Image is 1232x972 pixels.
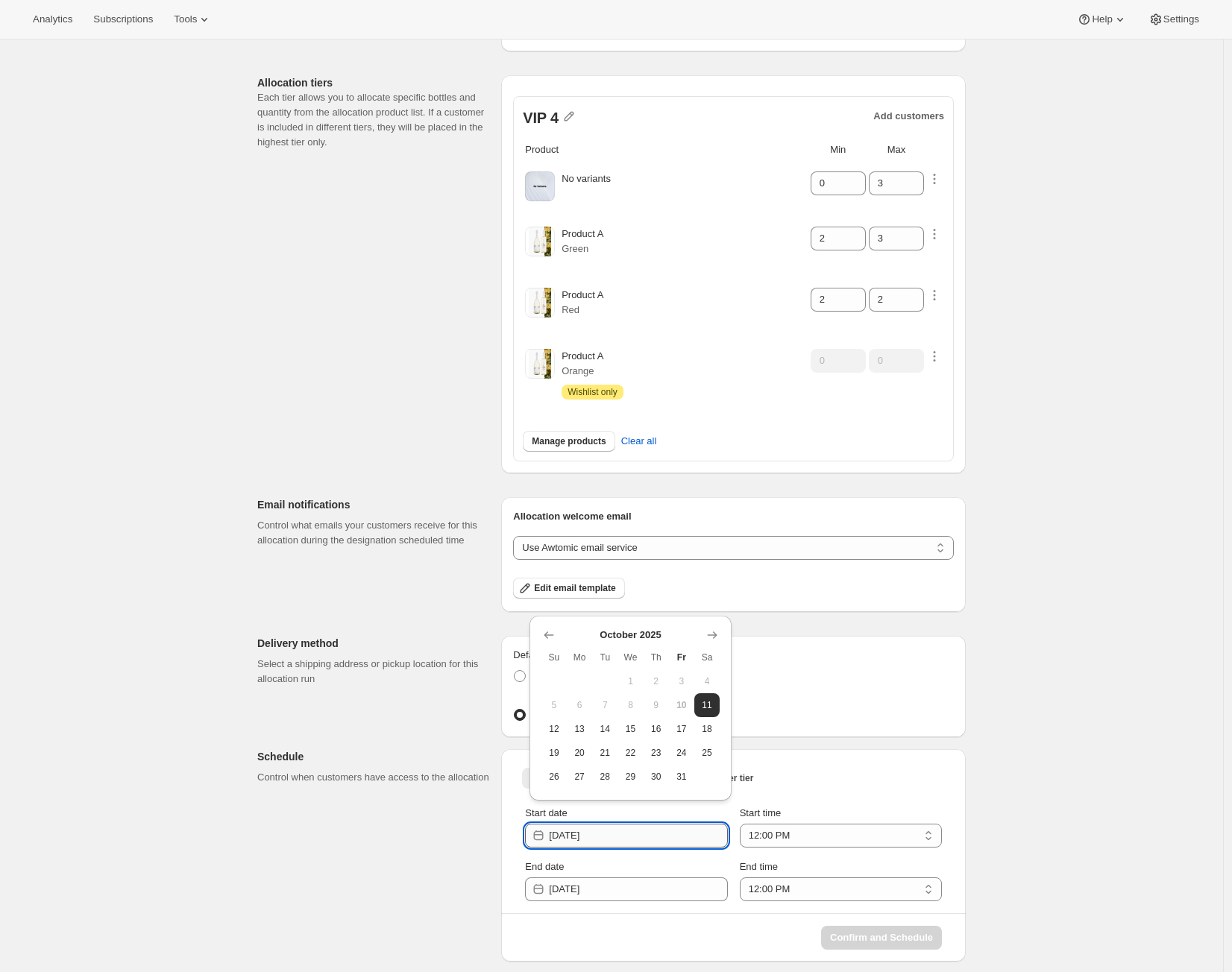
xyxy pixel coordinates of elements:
span: VIP 4 [523,109,559,128]
button: Thursday October 23 2025 [644,741,669,765]
span: 24 [675,747,688,759]
span: Su [547,651,561,663]
p: Select a shipping address or pickup location for this allocation run [257,657,489,687]
button: Wednesday October 1 2025 [617,669,643,693]
button: Wednesday October 22 2025 [617,741,643,765]
span: 19 [547,747,561,759]
th: Saturday [694,646,720,669]
button: Wednesday October 15 2025 [617,717,643,741]
p: Product A [562,227,603,242]
button: Thursday October 16 2025 [644,717,669,741]
span: Tools [174,13,197,25]
span: 26 [547,771,561,783]
button: Saturday October 11 2025 [694,693,720,717]
th: Tuesday [592,646,617,669]
button: Same schedule for all tiers [522,768,653,789]
button: Tuesday October 21 2025 [592,741,617,765]
p: Product A [562,288,603,303]
button: Friday October 31 2025 [669,765,694,789]
p: Email notifications [257,497,489,512]
span: 25 [700,747,714,759]
p: No variants [562,171,611,186]
span: 1 [623,675,637,687]
button: Thursday October 2 2025 [644,669,669,693]
span: 16 [650,723,663,735]
span: Tu [598,651,612,663]
p: Product [525,142,559,157]
button: Show next month, November 2025 [702,625,723,646]
p: Schedule [257,749,489,764]
span: 9 [650,699,663,711]
button: Tuesday October 7 2025 [592,693,617,717]
span: 3 [675,675,688,687]
button: Friday October 24 2025 [669,741,694,765]
button: Subscriptions [84,9,162,30]
img: No variants [525,171,555,201]
span: 2 [650,675,663,687]
p: Add customers [873,109,944,124]
span: 22 [623,747,637,759]
span: 5 [547,699,561,711]
span: 12 [547,723,561,735]
button: Today Friday October 10 2025 [669,693,694,717]
p: Control when customers have access to the allocation [257,770,489,785]
span: Start date [525,807,567,818]
button: Edit email template [513,578,624,599]
span: 20 [573,747,586,759]
span: 4 [700,675,714,687]
p: Max [869,142,924,157]
button: Sunday October 5 2025 [541,693,567,717]
th: Thursday [644,646,669,669]
button: Sunday October 12 2025 [541,717,567,741]
span: Default delivery method [513,649,615,660]
span: Settings [1163,13,1199,25]
span: Mo [573,651,586,663]
p: Green [562,242,603,256]
span: 21 [598,747,612,759]
p: Product A [562,349,623,364]
button: Monday October 27 2025 [567,765,592,789]
p: Orange [562,364,623,379]
button: Sunday October 26 2025 [541,765,567,789]
button: Manage products [523,431,615,452]
div: Same schedule for all tiers [513,794,954,913]
span: Subscriptions [93,13,153,25]
span: Clear all [621,434,657,449]
span: Help [1092,13,1112,25]
button: Tuesday October 14 2025 [592,717,617,741]
span: Sa [700,651,714,663]
button: Sunday October 19 2025 [541,741,567,765]
button: Help [1068,9,1136,30]
th: Monday [567,646,592,669]
button: Analytics [24,9,81,30]
span: End date [525,861,564,872]
span: We [623,651,637,663]
span: 30 [650,771,663,783]
button: Monday October 20 2025 [567,741,592,765]
button: Show previous month, September 2025 [538,625,559,646]
button: Saturday October 25 2025 [694,741,720,765]
p: Allocation welcome email [513,509,954,524]
button: Saturday October 4 2025 [694,669,720,693]
button: Friday October 17 2025 [669,717,694,741]
span: End time [740,861,778,872]
span: Analytics [33,13,72,25]
button: Settings [1140,9,1208,30]
span: 11 [700,699,714,711]
span: Edit email template [534,582,615,594]
span: 27 [573,771,586,783]
span: 28 [598,771,612,783]
button: Monday October 13 2025 [567,717,592,741]
button: Thursday October 9 2025 [644,693,669,717]
button: Wednesday October 29 2025 [617,765,643,789]
span: 23 [650,747,663,759]
span: 13 [573,723,586,735]
span: 7 [598,699,612,711]
span: 6 [573,699,586,711]
span: Manage products [532,435,606,447]
span: 17 [675,723,688,735]
p: Allocation tiers [257,75,489,90]
span: 18 [700,723,714,735]
button: Tuesday October 28 2025 [592,765,617,789]
th: Sunday [541,646,567,669]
